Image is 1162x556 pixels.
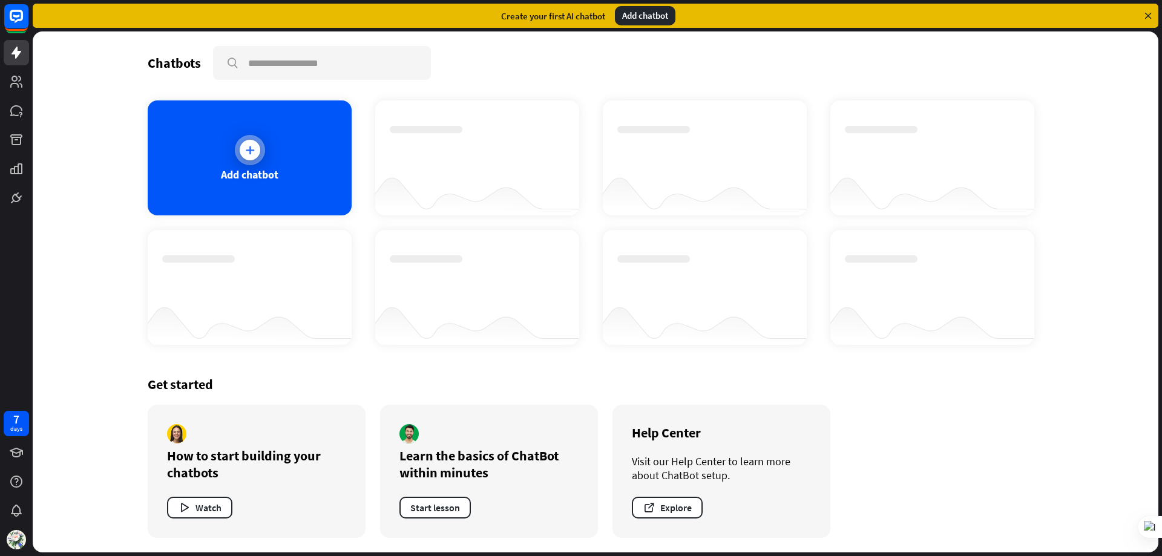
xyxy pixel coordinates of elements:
a: 7 days [4,411,29,436]
div: Help Center [632,424,811,441]
div: 7 [13,414,19,425]
button: Start lesson [399,497,471,518]
div: Create your first AI chatbot [501,10,605,22]
div: How to start building your chatbots [167,447,346,481]
img: author [167,424,186,443]
div: Visit our Help Center to learn more about ChatBot setup. [632,454,811,482]
button: Open LiveChat chat widget [10,5,46,41]
div: Add chatbot [615,6,675,25]
button: Watch [167,497,232,518]
div: Chatbots [148,54,201,71]
div: days [10,425,22,433]
div: Get started [148,376,1043,393]
div: Learn the basics of ChatBot within minutes [399,447,579,481]
button: Explore [632,497,703,518]
div: Add chatbot [221,168,278,182]
img: author [399,424,419,443]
